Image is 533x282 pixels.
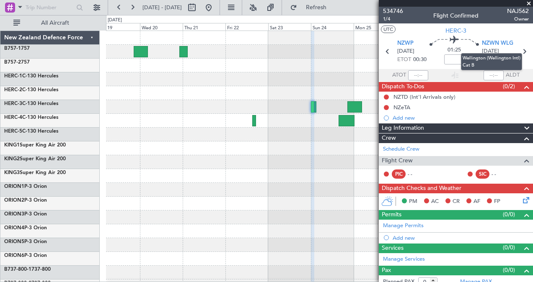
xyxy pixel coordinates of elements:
[453,197,460,206] span: CR
[4,115,22,120] span: HERC-4
[409,197,417,206] span: PM
[4,143,66,148] a: KING1Super King Air 200
[4,156,66,162] a: KING2Super King Air 200
[4,184,47,189] a: ORION1P-3 Orion
[408,70,428,80] input: --:--
[382,156,413,166] span: Flight Crew
[4,156,20,162] span: KING2
[4,101,22,106] span: HERC-3
[97,23,140,31] div: Tue 19
[140,23,183,31] div: Wed 20
[383,145,419,154] a: Schedule Crew
[4,212,47,217] a: ORION3P-3 Orion
[382,266,391,275] span: Pax
[397,47,414,56] span: [DATE]
[473,197,480,206] span: AF
[382,184,461,193] span: Dispatch Checks and Weather
[4,239,47,244] a: ORION5P-3 Orion
[4,253,47,258] a: ORION6P-3 Orion
[507,7,529,15] span: NAJ562
[4,170,66,175] a: KING3Super King Air 200
[286,1,336,14] button: Refresh
[4,198,24,203] span: ORION2
[4,253,24,258] span: ORION6
[393,234,529,241] div: Add new
[413,56,427,64] span: 00:30
[503,243,515,252] span: (0/0)
[482,39,513,48] span: NZWN WLG
[503,82,515,91] span: (0/2)
[381,26,396,33] button: UTC
[4,143,20,148] span: KING1
[311,23,354,31] div: Sun 24
[354,23,396,31] div: Mon 25
[431,197,439,206] span: AC
[4,226,47,231] a: ORION4P-3 Orion
[4,46,21,51] span: B757-1
[4,60,30,65] a: B757-2757
[4,129,58,134] a: HERC-5C-130 Hercules
[4,184,24,189] span: ORION1
[503,210,515,219] span: (0/0)
[4,267,31,272] span: B737-800-1
[4,115,58,120] a: HERC-4C-130 Hercules
[4,46,30,51] a: B757-1757
[4,267,51,272] a: B737-800-1737-800
[408,170,427,178] div: - -
[397,39,414,48] span: NZWP
[382,82,424,92] span: Dispatch To-Dos
[4,129,22,134] span: HERC-5
[4,212,24,217] span: ORION3
[4,60,21,65] span: B757-2
[9,16,91,30] button: All Aircraft
[507,15,529,23] span: Owner
[448,46,461,54] span: 01:25
[445,26,466,35] span: HERC-3
[22,20,88,26] span: All Aircraft
[393,93,455,100] div: NZTD (Int'l Arrivals only)
[4,101,58,106] a: HERC-3C-130 Hercules
[476,169,489,179] div: SIC
[4,74,58,79] a: HERC-1C-130 Hercules
[4,170,20,175] span: KING3
[492,170,510,178] div: - -
[383,255,425,264] a: Manage Services
[494,197,500,206] span: FP
[299,5,334,10] span: Refresh
[392,71,406,79] span: ATOT
[183,23,225,31] div: Thu 21
[4,198,47,203] a: ORION2P-3 Orion
[382,244,404,253] span: Services
[4,87,22,92] span: HERC-2
[392,169,406,179] div: PIC
[382,123,424,133] span: Leg Information
[383,222,424,230] a: Manage Permits
[4,226,24,231] span: ORION4
[503,266,515,274] span: (0/0)
[4,87,58,92] a: HERC-2C-130 Hercules
[268,23,311,31] div: Sat 23
[461,53,522,70] div: Wellington (Wellington Intl) Cat B
[225,23,268,31] div: Fri 22
[142,4,182,11] span: [DATE] - [DATE]
[383,15,403,23] span: 1/4
[383,7,403,15] span: 534746
[382,210,401,220] span: Permits
[397,56,411,64] span: ETOT
[393,114,529,121] div: Add new
[393,104,410,111] div: NZeTA
[4,74,22,79] span: HERC-1
[382,133,396,143] span: Crew
[26,1,74,14] input: Trip Number
[108,17,122,24] div: [DATE]
[433,11,479,20] div: Flight Confirmed
[4,239,24,244] span: ORION5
